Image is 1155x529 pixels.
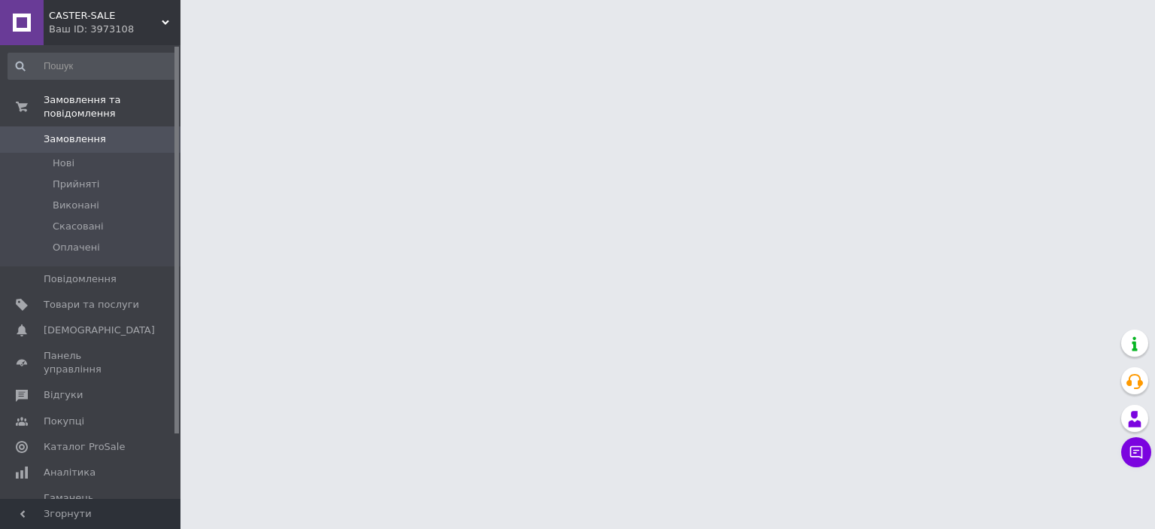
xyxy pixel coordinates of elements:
input: Пошук [8,53,177,80]
span: CASTER-SALE [49,9,162,23]
span: Товари та послуги [44,298,139,312]
span: [DEMOGRAPHIC_DATA] [44,324,155,337]
span: Оплачені [53,241,100,254]
span: Відгуки [44,388,83,402]
div: Ваш ID: 3973108 [49,23,180,36]
span: Виконані [53,199,99,212]
button: Чат з покупцем [1121,437,1151,467]
span: Покупці [44,415,84,428]
span: Повідомлення [44,272,117,286]
span: Замовлення [44,132,106,146]
span: Каталог ProSale [44,440,125,454]
span: Замовлення та повідомлення [44,93,180,120]
span: Скасовані [53,220,104,233]
span: Аналітика [44,466,95,479]
span: Прийняті [53,178,99,191]
span: Гаманець компанії [44,491,139,518]
span: Нові [53,157,74,170]
span: Панель управління [44,349,139,376]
